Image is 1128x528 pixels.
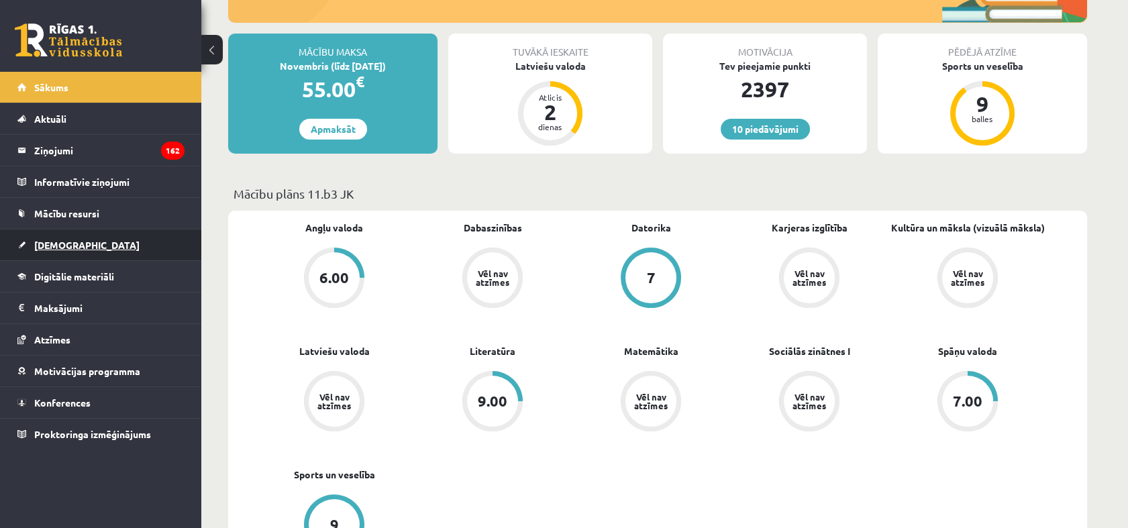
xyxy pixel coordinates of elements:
[17,198,185,229] a: Mācību resursi
[888,371,1047,434] a: 7.00
[413,248,572,311] a: Vēl nav atzīmes
[34,333,70,346] span: Atzīmes
[161,142,185,160] i: 162
[413,371,572,434] a: 9.00
[17,356,185,386] a: Motivācijas programma
[315,392,353,410] div: Vēl nav atzīmes
[572,371,730,434] a: Vēl nav atzīmes
[17,72,185,103] a: Sākums
[647,270,656,285] div: 7
[938,344,997,358] a: Spāņu valoda
[730,371,888,434] a: Vēl nav atzīmes
[470,344,515,358] a: Literatūra
[34,135,185,166] legend: Ziņojumi
[34,293,185,323] legend: Maksājumi
[17,229,185,260] a: [DEMOGRAPHIC_DATA]
[663,73,867,105] div: 2397
[34,207,99,219] span: Mācību resursi
[888,248,1047,311] a: Vēl nav atzīmes
[790,392,828,410] div: Vēl nav atzīmes
[228,59,438,73] div: Novembris (līdz [DATE])
[663,59,867,73] div: Tev pieejamie punkti
[356,72,364,91] span: €
[305,221,363,235] a: Angļu valoda
[448,59,652,148] a: Latviešu valoda Atlicis 2 dienas
[294,468,375,482] a: Sports un veselība
[624,344,678,358] a: Matemātika
[530,101,570,123] div: 2
[878,59,1087,148] a: Sports un veselība 9 balles
[632,392,670,410] div: Vēl nav atzīmes
[953,394,982,409] div: 7.00
[17,166,185,197] a: Informatīvie ziņojumi
[34,270,114,282] span: Digitālie materiāli
[15,23,122,57] a: Rīgas 1. Tālmācības vidusskola
[721,119,810,140] a: 10 piedāvājumi
[530,123,570,131] div: dienas
[962,93,1003,115] div: 9
[478,394,507,409] div: 9.00
[17,419,185,450] a: Proktoringa izmēģinājums
[17,293,185,323] a: Maksājumi
[34,81,68,93] span: Sākums
[474,269,511,286] div: Vēl nav atzīmes
[234,184,1082,203] p: Mācību plāns 11.b3 JK
[255,248,413,311] a: 6.00
[34,239,140,251] span: [DEMOGRAPHIC_DATA]
[299,344,370,358] a: Latviešu valoda
[878,34,1087,59] div: Pēdējā atzīme
[34,365,140,377] span: Motivācijas programma
[319,270,349,285] div: 6.00
[255,371,413,434] a: Vēl nav atzīmes
[228,73,438,105] div: 55.00
[17,387,185,418] a: Konferences
[962,115,1003,123] div: balles
[730,248,888,311] a: Vēl nav atzīmes
[878,59,1087,73] div: Sports un veselība
[299,119,367,140] a: Apmaksāt
[34,428,151,440] span: Proktoringa izmēģinājums
[949,269,986,286] div: Vēl nav atzīmes
[448,34,652,59] div: Tuvākā ieskaite
[448,59,652,73] div: Latviešu valoda
[34,397,91,409] span: Konferences
[228,34,438,59] div: Mācību maksa
[891,221,1045,235] a: Kultūra un māksla (vizuālā māksla)
[772,221,848,235] a: Karjeras izglītība
[34,113,66,125] span: Aktuāli
[17,103,185,134] a: Aktuāli
[17,135,185,166] a: Ziņojumi162
[530,93,570,101] div: Atlicis
[34,166,185,197] legend: Informatīvie ziņojumi
[572,248,730,311] a: 7
[663,34,867,59] div: Motivācija
[17,261,185,292] a: Digitālie materiāli
[631,221,671,235] a: Datorika
[769,344,850,358] a: Sociālās zinātnes I
[464,221,522,235] a: Dabaszinības
[790,269,828,286] div: Vēl nav atzīmes
[17,324,185,355] a: Atzīmes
